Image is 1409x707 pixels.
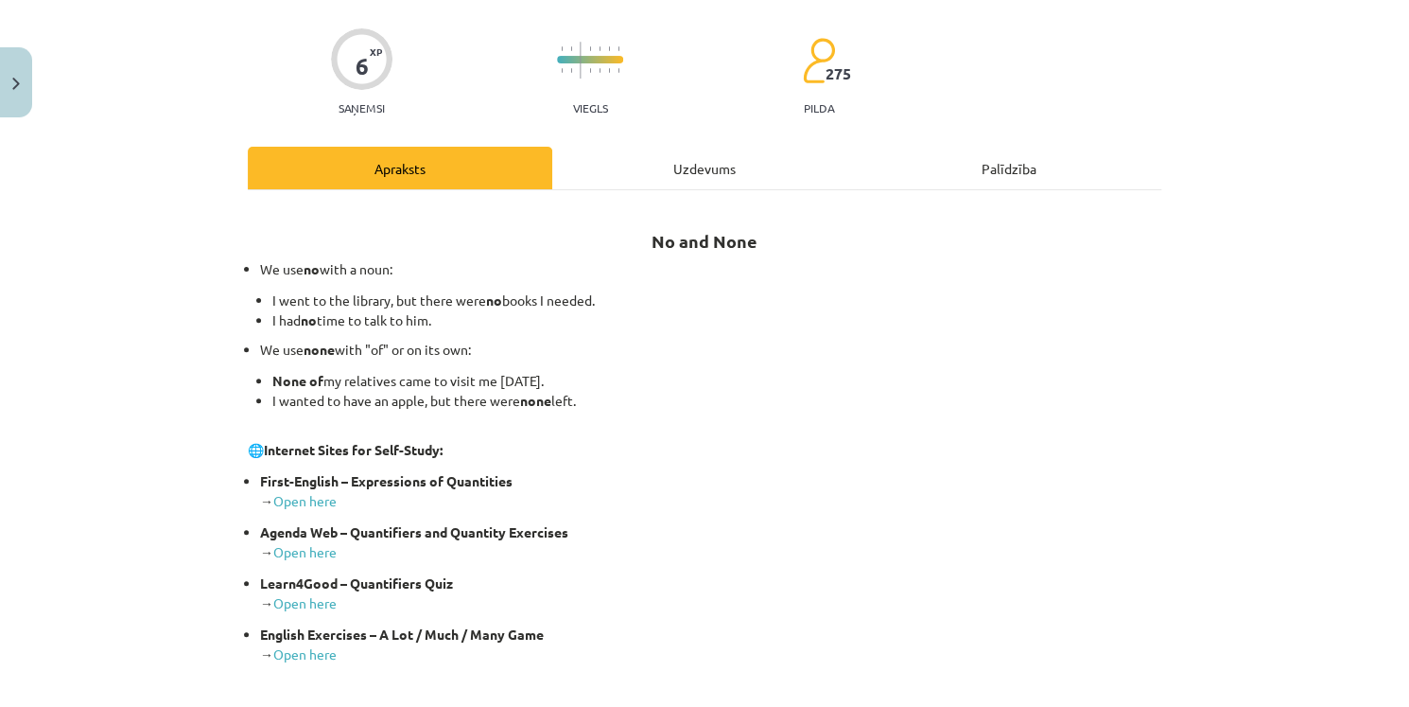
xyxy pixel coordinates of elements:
img: icon-short-line-57e1e144782c952c97e751825c79c345078a6d821885a25fce030b3d8c18986b.svg [561,46,563,51]
p: → [260,574,1161,613]
img: icon-short-line-57e1e144782c952c97e751825c79c345078a6d821885a25fce030b3d8c18986b.svg [618,46,619,51]
p: → [260,471,1161,511]
strong: no [301,311,317,328]
p: pilda [804,101,834,115]
div: Palīdzība [857,147,1161,189]
strong: English Exercises – A Lot / Much / Many Game [260,626,544,643]
img: icon-short-line-57e1e144782c952c97e751825c79c345078a6d821885a25fce030b3d8c18986b.svg [570,46,572,51]
p: Saņemsi [331,101,392,115]
img: icon-short-line-57e1e144782c952c97e751825c79c345078a6d821885a25fce030b3d8c18986b.svg [570,68,572,73]
img: icon-short-line-57e1e144782c952c97e751825c79c345078a6d821885a25fce030b3d8c18986b.svg [599,46,600,51]
img: icon-short-line-57e1e144782c952c97e751825c79c345078a6d821885a25fce030b3d8c18986b.svg [589,68,591,73]
img: icon-short-line-57e1e144782c952c97e751825c79c345078a6d821885a25fce030b3d8c18986b.svg [618,68,619,73]
img: icon-long-line-d9ea69661e0d244f92f715978eff75569469978d946b2353a9bb055b3ed8787d.svg [580,42,582,79]
span: 275 [826,65,851,82]
p: We use with a noun: [260,259,1161,279]
div: 6 [356,53,369,80]
strong: none [304,341,335,358]
img: icon-short-line-57e1e144782c952c97e751825c79c345078a6d821885a25fce030b3d8c18986b.svg [608,68,610,73]
strong: Internet Sites for Self-Study: [264,441,443,458]
a: Open here [273,594,337,611]
img: students-c634bb4e5e11cddfef0936a35e636f08e4e9abd3cc4e673bd6f9a4125e45ecb1.svg [802,37,835,84]
p: Viegls [573,101,608,115]
strong: none [520,392,551,409]
li: I went to the library, but there were books I needed. [272,291,1161,310]
p: We use with "of" or on its own: [260,340,1161,360]
strong: Agenda Web – Quantifiers and Quantity Exercises [260,523,568,540]
strong: no [486,292,502,309]
img: icon-short-line-57e1e144782c952c97e751825c79c345078a6d821885a25fce030b3d8c18986b.svg [561,68,563,73]
a: Open here [273,645,337,663]
li: I had time to talk to him. [272,310,1161,330]
div: Uzdevums [552,147,857,189]
li: I wanted to have an apple, but there were left. [272,391,1161,431]
p: → [260,522,1161,562]
strong: No and None [652,230,757,252]
img: icon-close-lesson-0947bae3869378f0d4975bcd49f059093ad1ed9edebbc8119c70593378902aed.svg [12,78,20,90]
img: icon-short-line-57e1e144782c952c97e751825c79c345078a6d821885a25fce030b3d8c18986b.svg [589,46,591,51]
strong: None of [272,372,323,389]
div: Apraksts [248,147,552,189]
li: my relatives came to visit me [DATE]. [272,371,1161,391]
p: 🌐 [248,440,1161,460]
strong: no [304,260,320,277]
a: Open here [273,492,337,509]
a: Open here [273,543,337,560]
p: → [260,625,1161,664]
span: XP [370,46,382,57]
strong: Learn4Good – Quantifiers Quiz [260,574,453,592]
img: icon-short-line-57e1e144782c952c97e751825c79c345078a6d821885a25fce030b3d8c18986b.svg [599,68,600,73]
strong: First-English – Expressions of Quantities [260,472,513,489]
img: icon-short-line-57e1e144782c952c97e751825c79c345078a6d821885a25fce030b3d8c18986b.svg [608,46,610,51]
